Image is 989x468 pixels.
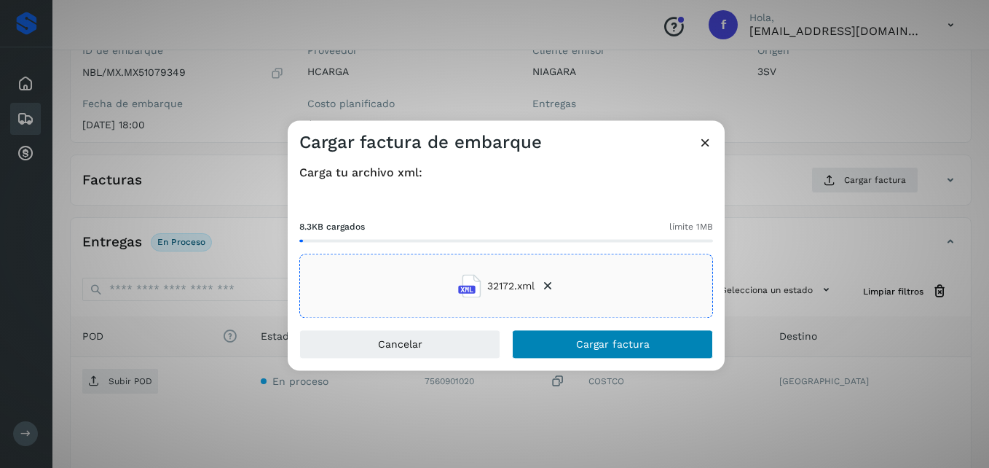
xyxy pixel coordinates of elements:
[299,330,500,359] button: Cancelar
[299,132,542,153] h3: Cargar factura de embarque
[299,221,365,234] span: 8.3KB cargados
[299,165,713,179] h4: Carga tu archivo xml:
[576,340,650,350] span: Cargar factura
[512,330,713,359] button: Cargar factura
[669,221,713,234] span: límite 1MB
[487,278,535,294] span: 32172.xml
[378,340,422,350] span: Cancelar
